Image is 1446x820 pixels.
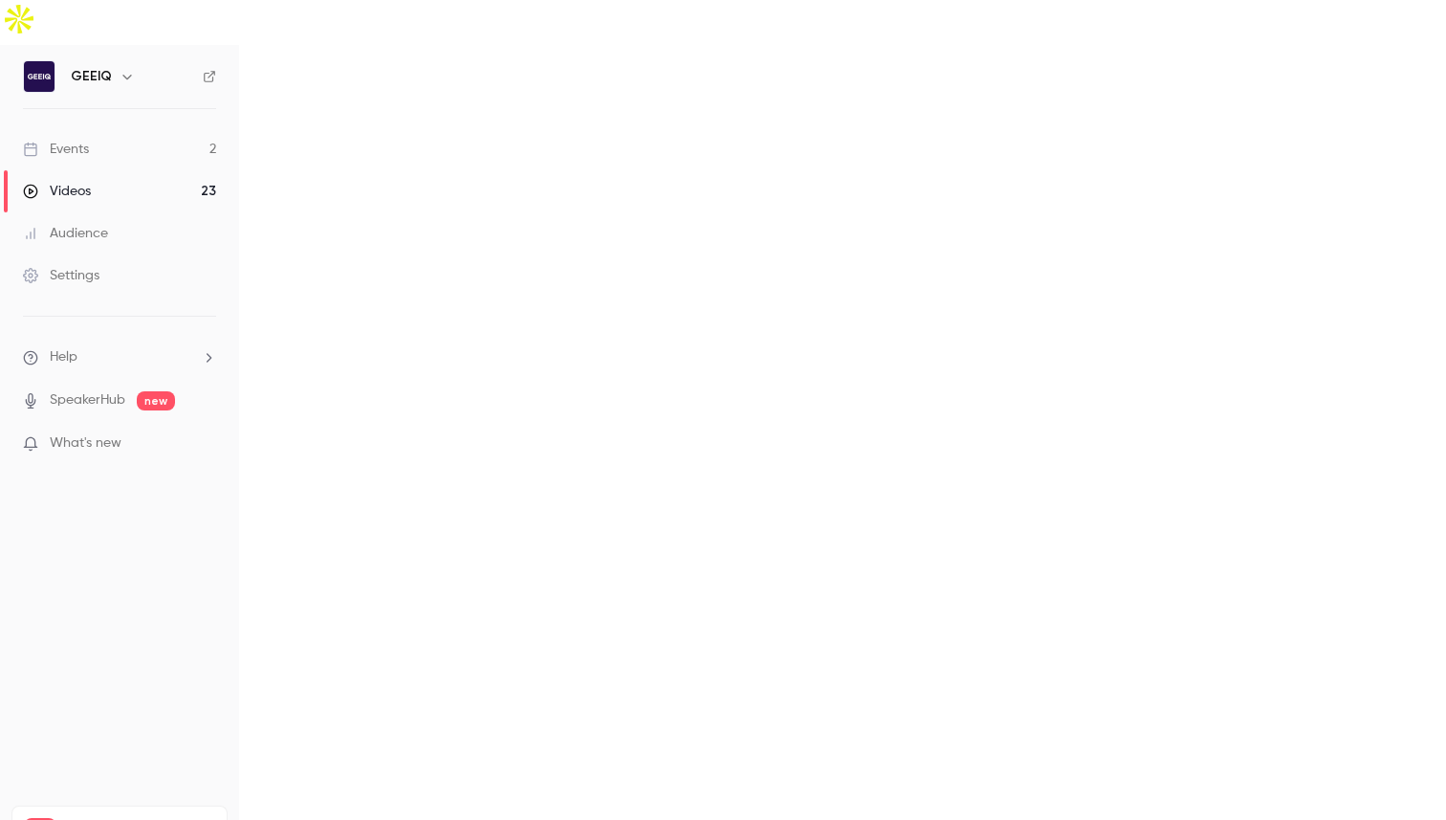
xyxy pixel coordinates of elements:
[23,224,108,243] div: Audience
[137,391,175,410] span: new
[23,347,216,367] li: help-dropdown-opener
[50,390,125,410] a: SpeakerHub
[23,140,89,159] div: Events
[50,347,77,367] span: Help
[24,61,55,92] img: GEEIQ
[23,266,99,285] div: Settings
[71,67,112,86] h6: GEEIQ
[23,182,91,201] div: Videos
[193,435,216,453] iframe: Noticeable Trigger
[50,433,121,454] span: What's new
